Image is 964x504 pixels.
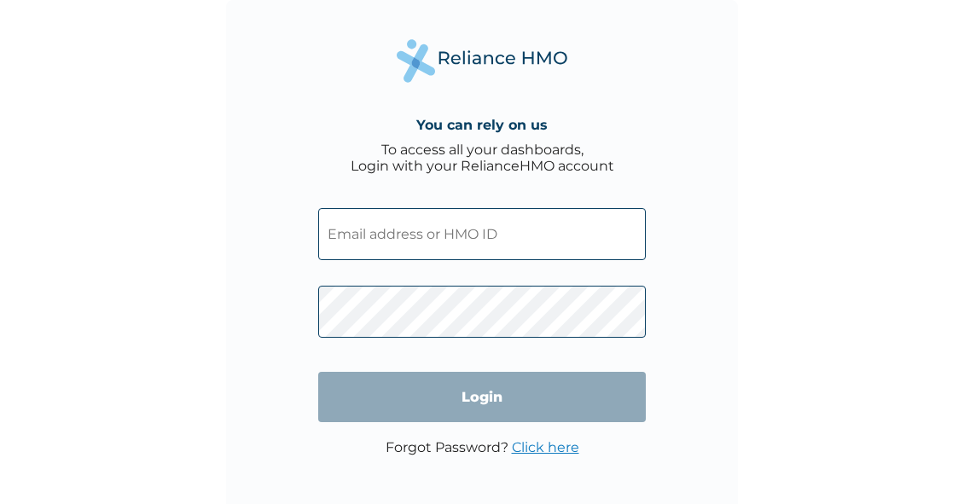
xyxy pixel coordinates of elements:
[416,117,548,133] h4: You can rely on us
[397,39,567,83] img: Reliance Health's Logo
[318,372,646,422] input: Login
[512,439,579,455] a: Click here
[351,142,614,174] div: To access all your dashboards, Login with your RelianceHMO account
[318,208,646,260] input: Email address or HMO ID
[386,439,579,455] p: Forgot Password?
